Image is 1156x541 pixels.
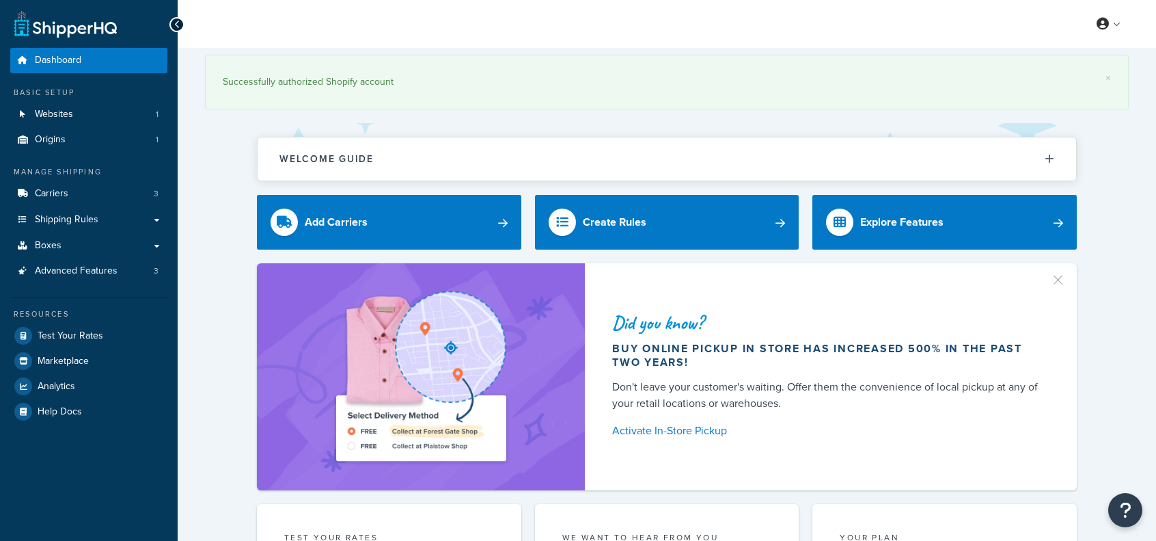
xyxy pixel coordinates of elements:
[38,406,82,418] span: Help Docs
[156,109,159,120] span: 1
[154,188,159,200] span: 3
[10,181,167,207] a: Carriers3
[156,134,159,146] span: 1
[1105,72,1111,83] a: ×
[35,55,81,66] span: Dashboard
[1108,493,1142,527] button: Open Resource Center
[10,127,167,153] a: Origins1
[35,240,61,252] span: Boxes
[10,233,167,259] a: Boxes
[35,188,68,200] span: Carriers
[38,330,103,342] span: Test Your Rates
[10,102,167,127] li: Websites
[10,324,167,348] a: Test Your Rates
[612,379,1044,412] div: Don't leave your customer's waiting. Offer them the convenience of local pickup at any of your re...
[612,313,1044,332] div: Did you know?
[35,109,73,120] span: Websites
[10,308,167,320] div: Resources
[10,181,167,207] li: Carriers
[10,102,167,127] a: Websites1
[10,399,167,424] a: Help Docs
[10,166,167,178] div: Manage Shipping
[35,265,118,277] span: Advanced Features
[154,265,159,277] span: 3
[612,342,1044,369] div: Buy online pickup in store has increased 500% in the past two years!
[257,195,521,250] a: Add Carriers
[10,207,167,233] a: Shipping Rules
[38,381,75,393] span: Analytics
[10,48,167,73] a: Dashboard
[860,213,944,232] div: Explore Features
[297,284,545,470] img: ad-shirt-map-b0359fc47e01cab431d101c4b569394f6a03f54285957d908178d52f29eb9668.png
[535,195,799,250] a: Create Rules
[258,137,1076,181] button: Welcome Guide
[38,356,89,367] span: Marketplace
[10,259,167,284] a: Advanced Features3
[223,72,1111,92] div: Successfully authorized Shopify account
[612,421,1044,440] a: Activate In-Store Pickup
[10,127,167,153] li: Origins
[10,87,167,98] div: Basic Setup
[10,259,167,284] li: Advanced Features
[279,154,374,164] h2: Welcome Guide
[35,214,98,226] span: Shipping Rules
[35,134,66,146] span: Origins
[583,213,646,232] div: Create Rules
[10,374,167,399] a: Analytics
[812,195,1077,250] a: Explore Features
[305,213,368,232] div: Add Carriers
[10,349,167,373] a: Marketplace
